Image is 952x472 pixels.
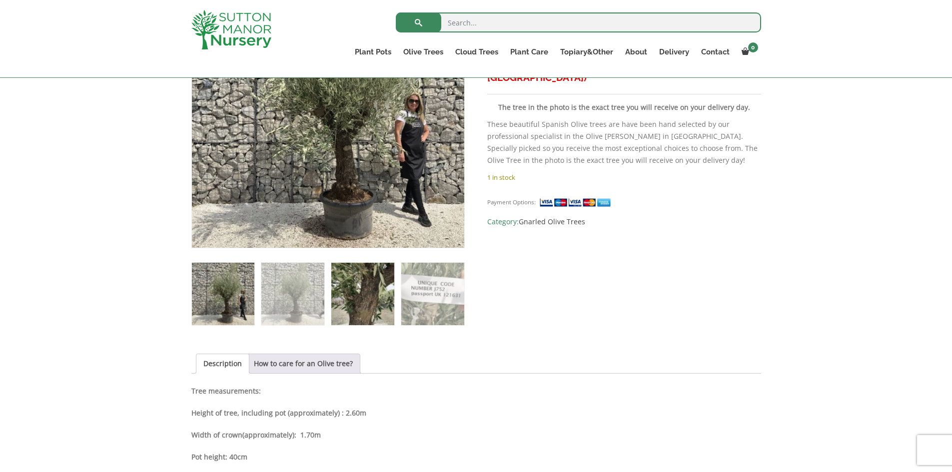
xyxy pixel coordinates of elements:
[261,263,324,325] img: Gnarled Olive Tree J752 - Image 2
[396,12,761,32] input: Search...
[191,430,321,440] strong: Width of crown : 1.70m
[736,45,761,59] a: 0
[653,45,695,59] a: Delivery
[331,263,394,325] img: Gnarled Olive Tree J752 - Image 3
[487,216,761,228] span: Category:
[449,45,504,59] a: Cloud Trees
[254,354,353,373] a: How to care for an Olive tree?
[397,45,449,59] a: Olive Trees
[401,263,464,325] img: Gnarled Olive Tree J752 - Image 4
[539,197,614,208] img: payment supported
[242,430,294,440] b: (approximately)
[191,408,366,418] b: Height of tree, including pot (approximately) : 2.60m
[498,102,750,112] strong: The tree in the photo is the exact tree you will receive on your delivery day.
[349,45,397,59] a: Plant Pots
[487,171,761,183] p: 1 in stock
[748,42,758,52] span: 0
[695,45,736,59] a: Contact
[519,217,585,226] a: Gnarled Olive Trees
[191,452,247,462] strong: Pot height: 40cm
[554,45,619,59] a: Topiary&Other
[487,198,536,206] small: Payment Options:
[191,10,271,49] img: logo
[504,45,554,59] a: Plant Care
[192,263,254,325] img: Gnarled Olive Tree J752
[487,118,761,166] p: These beautiful Spanish Olive trees are have been hand selected by our professional specialist in...
[203,354,242,373] a: Description
[191,386,261,396] strong: Tree measurements:
[619,45,653,59] a: About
